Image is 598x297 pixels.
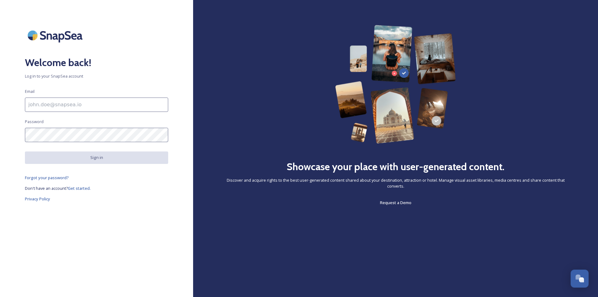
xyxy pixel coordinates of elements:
[25,73,168,79] span: Log in to your SnapSea account
[25,55,168,70] h2: Welcome back!
[218,177,573,189] span: Discover and acquire rights to the best user-generated content shared about your destination, att...
[25,98,168,112] input: john.doe@snapsea.io
[380,200,411,205] span: Request a Demo
[25,151,168,164] button: Sign in
[25,119,44,125] span: Password
[287,159,505,174] h2: Showcase your place with user-generated content.
[335,25,456,144] img: 63b42ca75bacad526042e722_Group%20154-p-800.png
[68,185,91,191] span: Get started.
[25,89,35,94] span: Email
[25,175,69,180] span: Forgot your password?
[25,174,168,181] a: Forgot your password?
[571,270,589,288] button: Open Chat
[25,195,168,203] a: Privacy Policy
[25,185,68,191] span: Don't have an account?
[380,199,411,206] a: Request a Demo
[25,196,50,202] span: Privacy Policy
[25,184,168,192] a: Don't have an account?Get started.
[25,25,87,46] img: SnapSea Logo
